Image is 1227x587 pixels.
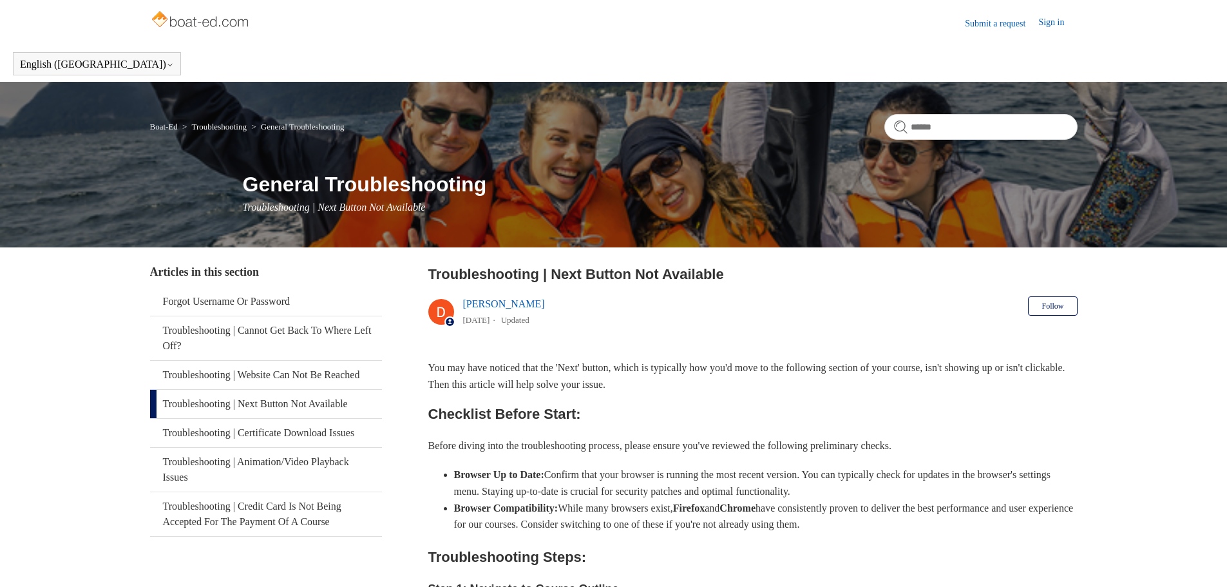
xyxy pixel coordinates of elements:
a: General Troubleshooting [261,122,345,131]
input: Search [884,114,1078,140]
li: Updated [501,315,529,325]
a: Troubleshooting | Animation/Video Playback Issues [150,448,382,492]
li: General Troubleshooting [249,122,344,131]
a: Troubleshooting | Certificate Download Issues [150,419,382,447]
a: Forgot Username Or Password [150,287,382,316]
strong: Chrome [719,503,756,514]
li: While many browsers exist, and have consistently proven to deliver the best performance and user ... [454,500,1078,533]
span: Articles in this section [150,265,259,278]
button: English ([GEOGRAPHIC_DATA]) [20,59,174,70]
h2: Troubleshooting Steps: [428,546,1078,568]
a: Boat-Ed [150,122,178,131]
strong: Firefox [673,503,705,514]
a: Troubleshooting | Cannot Get Back To Where Left Off? [150,316,382,360]
a: Sign in [1038,15,1077,31]
li: Troubleshooting [180,122,249,131]
a: Troubleshooting | Website Can Not Be Reached [150,361,382,389]
strong: Browser Up to Date: [454,469,544,480]
button: Follow Article [1028,296,1077,316]
a: [PERSON_NAME] [463,298,545,309]
h1: General Troubleshooting [243,169,1078,200]
a: Troubleshooting | Next Button Not Available [150,390,382,418]
a: Submit a request [965,17,1038,30]
p: Before diving into the troubleshooting process, please ensure you've reviewed the following preli... [428,438,1078,454]
img: Boat-Ed Help Center home page [150,8,252,34]
p: You may have noticed that the 'Next' button, which is typically how you'd move to the following s... [428,360,1078,392]
time: 03/14/2024, 15:25 [463,315,490,325]
li: Boat-Ed [150,122,180,131]
span: Troubleshooting | Next Button Not Available [243,202,426,213]
a: Troubleshooting | Credit Card Is Not Being Accepted For The Payment Of A Course [150,492,382,536]
strong: Browser Compatibility: [454,503,558,514]
h2: Troubleshooting | Next Button Not Available [428,264,1078,285]
h2: Checklist Before Start: [428,403,1078,425]
a: Troubleshooting [191,122,246,131]
li: Confirm that your browser is running the most recent version. You can typically check for updates... [454,467,1078,499]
